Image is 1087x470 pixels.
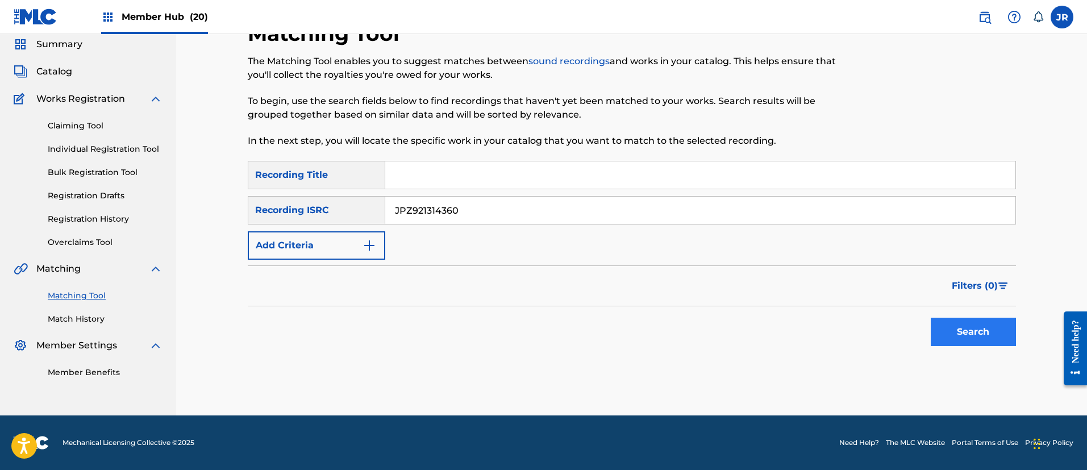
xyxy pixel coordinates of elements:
span: Member Hub [122,10,208,23]
img: expand [149,262,163,276]
img: MLC Logo [14,9,57,25]
img: help [1007,10,1021,24]
a: Matching Tool [48,290,163,302]
a: sound recordings [528,56,610,66]
a: Bulk Registration Tool [48,167,163,178]
span: Summary [36,38,82,51]
span: (20) [190,11,208,22]
iframe: Resource Center [1055,302,1087,394]
a: Public Search [973,6,996,28]
img: Catalog [14,65,27,78]
img: expand [149,92,163,106]
button: Search [931,318,1016,346]
img: Summary [14,38,27,51]
iframe: Chat Widget [1030,415,1087,470]
img: Member Settings [14,339,27,352]
span: Catalog [36,65,72,78]
p: To begin, use the search fields below to find recordings that haven't yet been matched to your wo... [248,94,839,122]
p: The Matching Tool enables you to suggest matches between and works in your catalog. This helps en... [248,55,839,82]
img: expand [149,339,163,352]
a: SummarySummary [14,38,82,51]
span: Mechanical Licensing Collective © 2025 [63,438,194,448]
span: Matching [36,262,81,276]
img: Works Registration [14,92,28,106]
span: Member Settings [36,339,117,352]
a: Individual Registration Tool [48,143,163,155]
a: The MLC Website [886,438,945,448]
p: In the next step, you will locate the specific work in your catalog that you want to match to the... [248,134,839,148]
div: Drag [1034,427,1040,461]
a: CatalogCatalog [14,65,72,78]
div: User Menu [1051,6,1073,28]
a: Member Benefits [48,367,163,379]
form: Search Form [248,161,1016,352]
img: Top Rightsholders [101,10,115,24]
a: Registration Drafts [48,190,163,202]
button: Add Criteria [248,231,385,260]
a: Portal Terms of Use [952,438,1018,448]
div: Notifications [1032,11,1044,23]
img: filter [998,282,1008,289]
div: Help [1003,6,1026,28]
img: Matching [14,262,28,276]
img: 9d2ae6d4665cec9f34b9.svg [363,239,376,252]
img: search [978,10,992,24]
a: Overclaims Tool [48,236,163,248]
a: Privacy Policy [1025,438,1073,448]
a: Registration History [48,213,163,225]
span: Filters ( 0 ) [952,279,998,293]
span: Works Registration [36,92,125,106]
a: Claiming Tool [48,120,163,132]
a: Match History [48,313,163,325]
button: Filters (0) [945,272,1016,300]
a: Need Help? [839,438,879,448]
img: logo [14,436,49,450]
